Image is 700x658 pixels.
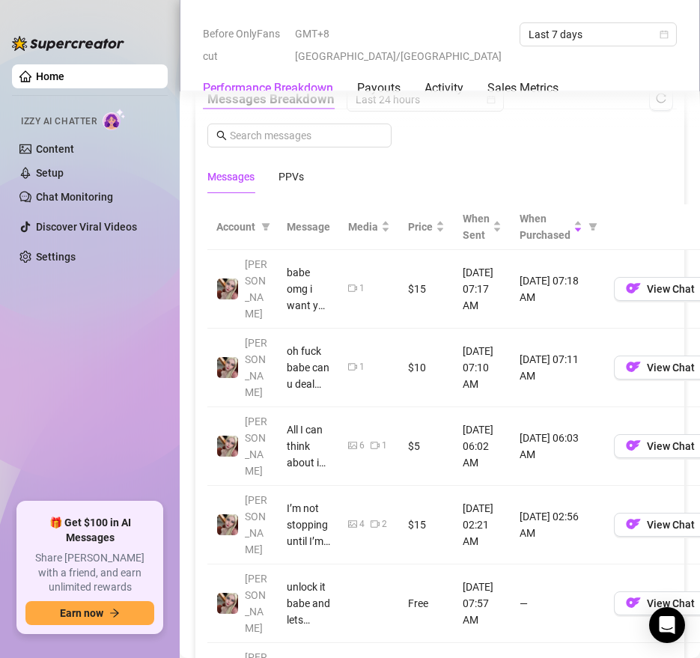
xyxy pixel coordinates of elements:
[647,519,695,531] span: View Chat
[520,210,570,243] span: When Purchased
[36,191,113,203] a: Chat Monitoring
[399,329,454,407] td: $10
[36,221,137,233] a: Discover Viral Videos
[647,597,695,609] span: View Chat
[454,407,511,486] td: [DATE] 06:02 AM
[36,143,74,155] a: Content
[203,79,333,97] div: Performance Breakdown
[359,281,365,296] div: 1
[454,250,511,329] td: [DATE] 07:17 AM
[245,573,267,634] span: [PERSON_NAME]
[626,438,641,453] img: OF
[36,70,64,82] a: Home
[585,207,600,246] span: filter
[348,520,357,528] span: picture
[279,168,304,185] div: PPVs
[287,264,330,314] div: babe omg i want you to eat me in this very angle and fuck me too if you want, would you stroke my...
[109,608,120,618] span: arrow-right
[588,222,597,231] span: filter
[511,407,605,486] td: [DATE] 06:03 AM
[660,30,669,39] span: calendar
[12,36,124,51] img: logo-BBDzfeDw.svg
[511,204,605,250] th: When Purchased
[348,284,357,293] span: video-camera
[359,439,365,453] div: 6
[348,362,357,371] span: video-camera
[463,210,490,243] span: When Sent
[217,436,238,457] img: Anna
[647,362,695,374] span: View Chat
[529,23,668,46] span: Last 7 days
[626,359,641,374] img: OF
[424,79,463,97] div: Activity
[382,517,387,531] div: 2
[348,441,357,450] span: picture
[245,258,267,320] span: [PERSON_NAME]
[399,564,454,643] td: Free
[230,127,383,144] input: Search messages
[261,222,270,231] span: filter
[245,494,267,555] span: [PERSON_NAME]
[408,219,433,235] span: Price
[339,204,399,250] th: Media
[399,204,454,250] th: Price
[216,219,255,235] span: Account
[25,601,154,625] button: Earn nowarrow-right
[399,407,454,486] td: $5
[626,281,641,296] img: OF
[382,439,387,453] div: 1
[278,204,339,250] th: Message
[399,486,454,564] td: $15
[454,564,511,643] td: [DATE] 07:57 AM
[60,607,103,619] span: Earn now
[357,79,401,97] div: Payouts
[454,204,511,250] th: When Sent
[487,79,559,97] div: Sales Metrics
[454,486,511,564] td: [DATE] 02:21 AM
[217,593,238,614] img: Anna
[287,500,330,549] div: I’m not stopping until I’m buried so deep you feel every drop of my cum filling your throat 😈You’...
[216,130,227,141] span: search
[511,329,605,407] td: [DATE] 07:11 AM
[511,250,605,329] td: [DATE] 07:18 AM
[511,564,605,643] td: —
[287,579,330,628] div: unlock it babe and lets continue? i still didnt cummmm
[647,283,695,295] span: View Chat
[217,357,238,378] img: Anna
[454,329,511,407] td: [DATE] 07:10 AM
[25,516,154,545] span: 🎁 Get $100 in AI Messages
[647,440,695,452] span: View Chat
[36,251,76,263] a: Settings
[371,520,380,528] span: video-camera
[245,415,267,477] span: [PERSON_NAME]
[348,219,378,235] span: Media
[258,216,273,238] span: filter
[103,109,126,130] img: AI Chatter
[25,551,154,595] span: Share [PERSON_NAME] with a friend, and earn unlimited rewards
[359,517,365,531] div: 4
[217,514,238,535] img: Anna
[371,441,380,450] span: video-camera
[626,595,641,610] img: OF
[207,168,255,185] div: Messages
[21,115,97,129] span: Izzy AI Chatter
[511,486,605,564] td: [DATE] 02:56 AM
[399,250,454,329] td: $15
[626,517,641,531] img: OF
[217,278,238,299] img: Anna
[295,22,511,67] span: GMT+8 [GEOGRAPHIC_DATA]/[GEOGRAPHIC_DATA]
[36,167,64,179] a: Setup
[649,607,685,643] div: Open Intercom Messenger
[203,22,286,67] span: Before OnlyFans cut
[359,360,365,374] div: 1
[287,343,330,392] div: oh fuck babe can u deal with this right now? im getting so horny
[287,421,330,471] div: All I can think about is the way you’d make me feel when you take over.I need to feel the weight ...
[245,337,267,398] span: [PERSON_NAME]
